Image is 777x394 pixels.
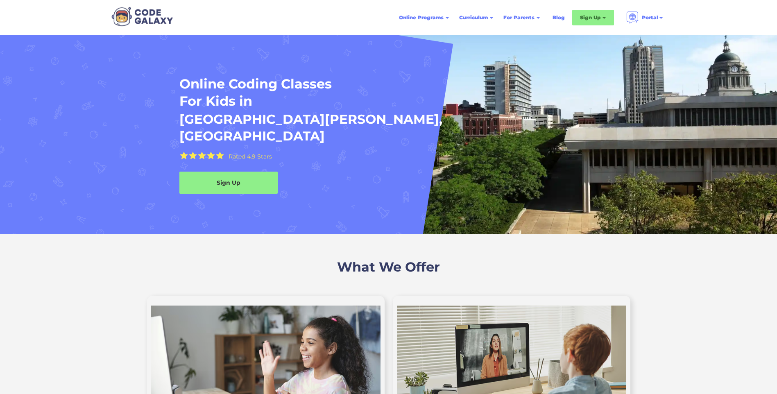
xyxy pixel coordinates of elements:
[216,152,224,159] img: Yellow Star - the Code Galaxy
[207,152,215,159] img: Yellow Star - the Code Galaxy
[621,8,669,27] div: Portal
[394,10,454,25] div: Online Programs
[454,10,498,25] div: Curriculum
[548,10,570,25] a: Blog
[399,14,444,22] div: Online Programs
[179,179,278,187] div: Sign Up
[180,152,188,159] img: Yellow Star - the Code Galaxy
[229,154,272,159] div: Rated 4.9 Stars
[503,14,535,22] div: For Parents
[572,10,614,25] div: Sign Up
[189,152,197,159] img: Yellow Star - the Code Galaxy
[198,152,206,159] img: Yellow Star - the Code Galaxy
[498,10,545,25] div: For Parents
[179,172,278,194] a: Sign Up
[642,14,658,22] div: Portal
[580,14,600,22] div: Sign Up
[459,14,488,22] div: Curriculum
[179,111,507,145] h1: [GEOGRAPHIC_DATA][PERSON_NAME], [GEOGRAPHIC_DATA]
[179,75,533,109] h1: Online Coding Classes For Kids in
